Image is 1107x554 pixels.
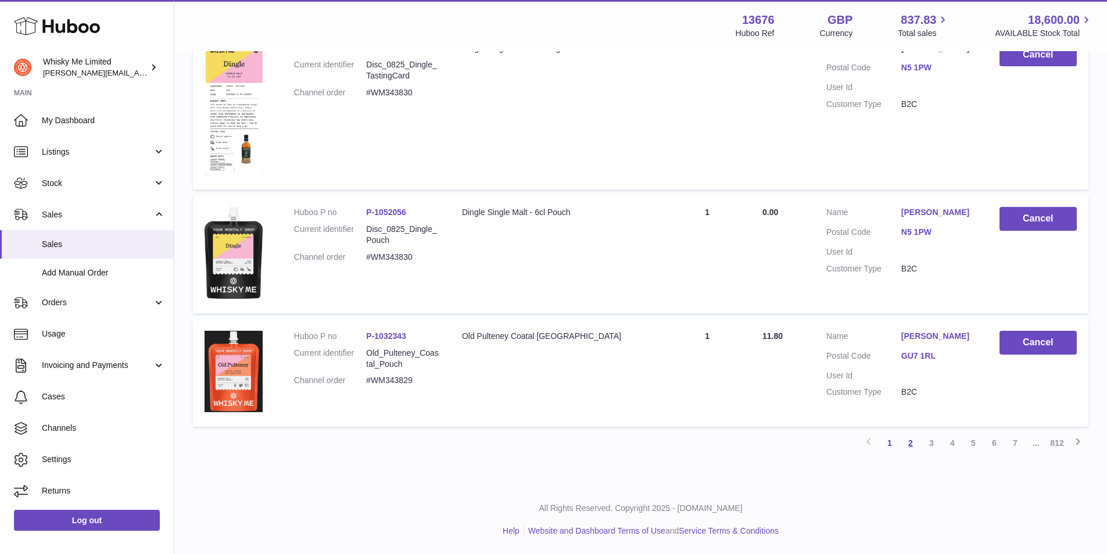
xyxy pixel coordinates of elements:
span: Stock [42,178,153,189]
img: 1752740722.png [205,43,263,176]
div: Whisky Me Limited [43,56,148,78]
a: N5 1PW [901,62,976,73]
span: Settings [42,454,165,465]
dt: Huboo P no [294,207,367,218]
strong: 13676 [742,12,775,28]
span: Total sales [898,28,950,39]
span: Listings [42,146,153,158]
dd: #WM343829 [366,375,439,386]
a: P-1052057 [366,44,406,53]
span: AVAILABLE Stock Total [995,28,1093,39]
dt: Postal Code [826,351,901,364]
p: All Rights Reserved. Copyright 2025 - [DOMAIN_NAME] [184,503,1098,514]
li: and [524,526,779,537]
dt: Current identifier [294,59,367,81]
span: Cases [42,391,165,402]
dt: Channel order [294,87,367,98]
td: 1 [664,31,751,190]
dt: User Id [826,246,901,258]
img: 1739541345.jpg [205,331,263,412]
dt: Customer Type [826,99,901,110]
dt: Postal Code [826,227,901,241]
span: 0.00 [762,44,778,53]
span: [PERSON_NAME][EMAIL_ADDRESS][DOMAIN_NAME] [43,68,233,77]
dt: User Id [826,82,901,93]
a: 837.83 Total sales [898,12,950,39]
dd: B2C [901,263,976,274]
dt: Name [826,207,901,221]
a: 3 [921,433,942,453]
div: Old Pulteney Coatal [GEOGRAPHIC_DATA] [462,331,652,342]
a: 6 [984,433,1005,453]
dt: Huboo P no [294,331,367,342]
span: My Dashboard [42,115,165,126]
dt: Name [826,331,901,345]
td: 1 [664,195,751,313]
div: Huboo Ref [736,28,775,39]
a: 2 [900,433,921,453]
div: Currency [820,28,853,39]
span: 18,600.00 [1028,12,1080,28]
a: Log out [14,510,160,531]
span: 11.80 [762,331,783,341]
dd: #WM343830 [366,87,439,98]
img: 1752740674.jpg [205,207,263,299]
button: Cancel [999,207,1077,231]
a: 812 [1047,433,1067,453]
dt: Current identifier [294,224,367,246]
span: Orders [42,297,153,308]
dt: User Id [826,370,901,381]
dt: Customer Type [826,387,901,398]
span: Sales [42,239,165,250]
a: [PERSON_NAME] [901,331,976,342]
span: 837.83 [901,12,936,28]
a: 1 [879,433,900,453]
dt: Channel order [294,252,367,263]
dd: Disc_0825_Dingle_TastingCard [366,59,439,81]
a: P-1052056 [366,208,406,217]
dd: #WM343830 [366,252,439,263]
span: Usage [42,328,165,339]
button: Cancel [999,331,1077,355]
a: 18,600.00 AVAILABLE Stock Total [995,12,1093,39]
strong: GBP [827,12,852,28]
dd: B2C [901,387,976,398]
dt: Current identifier [294,348,367,370]
a: 5 [963,433,984,453]
a: N5 1PW [901,227,976,238]
a: Service Terms & Conditions [679,526,779,535]
dd: Disc_0825_Dingle_Pouch [366,224,439,246]
button: Cancel [999,43,1077,67]
dt: Postal Code [826,62,901,76]
span: ... [1026,433,1047,453]
a: [PERSON_NAME] [901,207,976,218]
a: GU7 1RL [901,351,976,362]
dd: Old_Pulteney_Coastal_Pouch [366,348,439,370]
span: Sales [42,209,153,220]
span: Invoicing and Payments [42,360,153,371]
span: Returns [42,485,165,496]
a: Website and Dashboard Terms of Use [528,526,665,535]
dd: B2C [901,99,976,110]
dt: Channel order [294,375,367,386]
td: 1 [664,319,751,427]
dt: Customer Type [826,263,901,274]
div: Dingle Single Malt - 6cl Pouch [462,207,652,218]
span: 0.00 [762,208,778,217]
a: Help [503,526,520,535]
span: Add Manual Order [42,267,165,278]
a: P-1032343 [366,331,406,341]
span: Channels [42,423,165,434]
img: frances@whiskyshop.com [14,59,31,76]
a: 7 [1005,433,1026,453]
a: 4 [942,433,963,453]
